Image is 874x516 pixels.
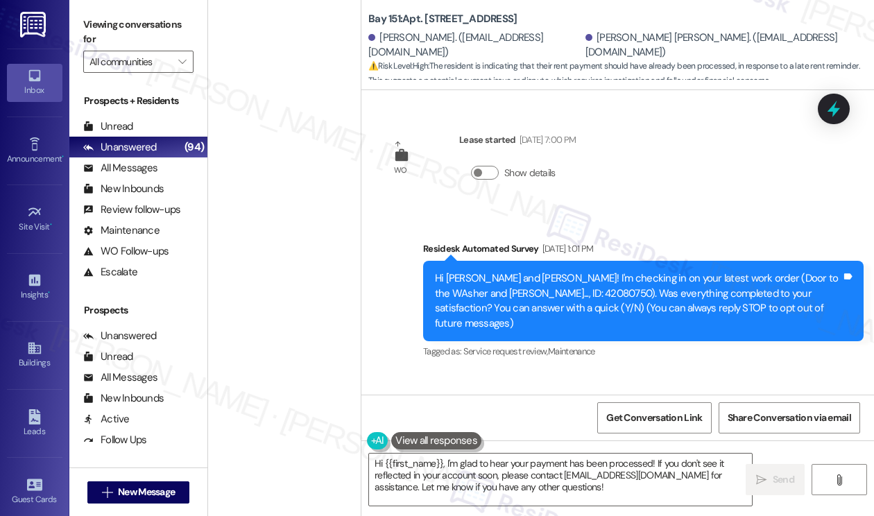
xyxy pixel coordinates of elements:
div: New Inbounds [83,182,164,196]
div: Lease started [459,132,576,152]
button: New Message [87,481,190,504]
button: Get Conversation Link [597,402,711,433]
div: Unread [83,350,133,364]
div: Unanswered [83,140,157,155]
i:  [756,474,766,485]
div: All Messages [83,161,157,175]
span: Send [773,472,794,487]
div: Unanswered [83,329,157,343]
span: Share Conversation via email [728,411,851,425]
div: Maintenance [83,223,160,238]
a: Leads [7,405,62,442]
div: New Inbounds [83,391,164,406]
img: ResiDesk Logo [20,12,49,37]
b: Bay 151: Apt. [STREET_ADDRESS] [368,12,517,26]
span: : The resident is indicating that their rent payment should have already been processed, in respo... [368,59,874,89]
a: Inbox [7,64,62,101]
span: • [62,152,64,162]
div: WO [394,163,407,178]
div: Prospects [69,303,207,318]
input: All communities [89,51,171,73]
div: [DATE] 1:01 PM [539,241,594,256]
div: Follow Ups [83,433,147,447]
div: WO Follow-ups [83,244,169,259]
div: Escalate [83,265,137,279]
div: [PERSON_NAME]. ([EMAIL_ADDRESS][DOMAIN_NAME]) [368,31,582,60]
label: Show details [504,166,556,180]
span: New Message [118,485,175,499]
div: Unread [83,119,133,134]
label: Viewing conversations for [83,14,194,51]
a: Guest Cards [7,473,62,510]
div: Tagged as: [423,341,864,361]
button: Send [746,464,805,495]
i:  [102,487,112,498]
strong: ⚠️ Risk Level: High [368,60,428,71]
span: Get Conversation Link [606,411,702,425]
a: Insights • [7,268,62,306]
a: Site Visit • [7,200,62,238]
div: [PERSON_NAME] [PERSON_NAME]. ([EMAIL_ADDRESS][DOMAIN_NAME]) [585,31,864,60]
div: All Messages [83,370,157,385]
div: Hi [PERSON_NAME] and [PERSON_NAME]! I'm checking in on your latest work order (Door to the WAsher... [435,271,841,331]
div: [DATE] 7:00 PM [516,132,576,147]
textarea: Hi {{first_name}}, I'm glad to hear your payment has been processed! If you don't see it reflecte... [369,454,752,506]
div: Review follow-ups [83,203,180,217]
i:  [834,474,844,485]
div: Active [83,412,130,427]
div: (94) [181,137,207,158]
span: Service request review , [463,345,548,357]
div: Residesk Automated Survey [423,241,864,261]
i:  [178,56,186,67]
span: • [50,220,52,230]
a: Buildings [7,336,62,374]
span: Maintenance [548,345,595,357]
button: Share Conversation via email [719,402,860,433]
span: • [48,288,50,298]
div: Prospects + Residents [69,94,207,108]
